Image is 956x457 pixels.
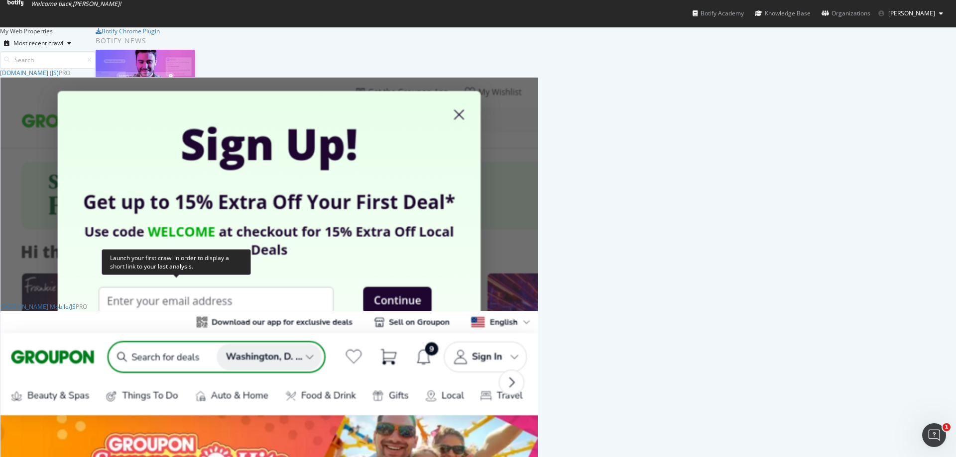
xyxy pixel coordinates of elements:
[96,27,160,35] a: Botify Chrome Plugin
[755,8,811,18] div: Knowledge Base
[13,40,63,46] div: Most recent crawl
[922,423,946,447] iframe: Intercom live chat
[822,8,870,18] div: Organizations
[870,5,951,21] button: [PERSON_NAME]
[110,254,242,271] div: Launch your first crawl in order to display a short link to your last analysis.
[96,50,195,102] img: How to Prioritize and Accelerate Technical SEO with Botify Assist
[943,423,951,431] span: 1
[888,9,935,17] span: Venkata Narendra Pulipati
[102,27,160,35] div: Botify Chrome Plugin
[96,35,324,46] div: Botify news
[693,8,744,18] div: Botify Academy
[76,302,87,311] div: Pro
[59,69,70,77] div: Pro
